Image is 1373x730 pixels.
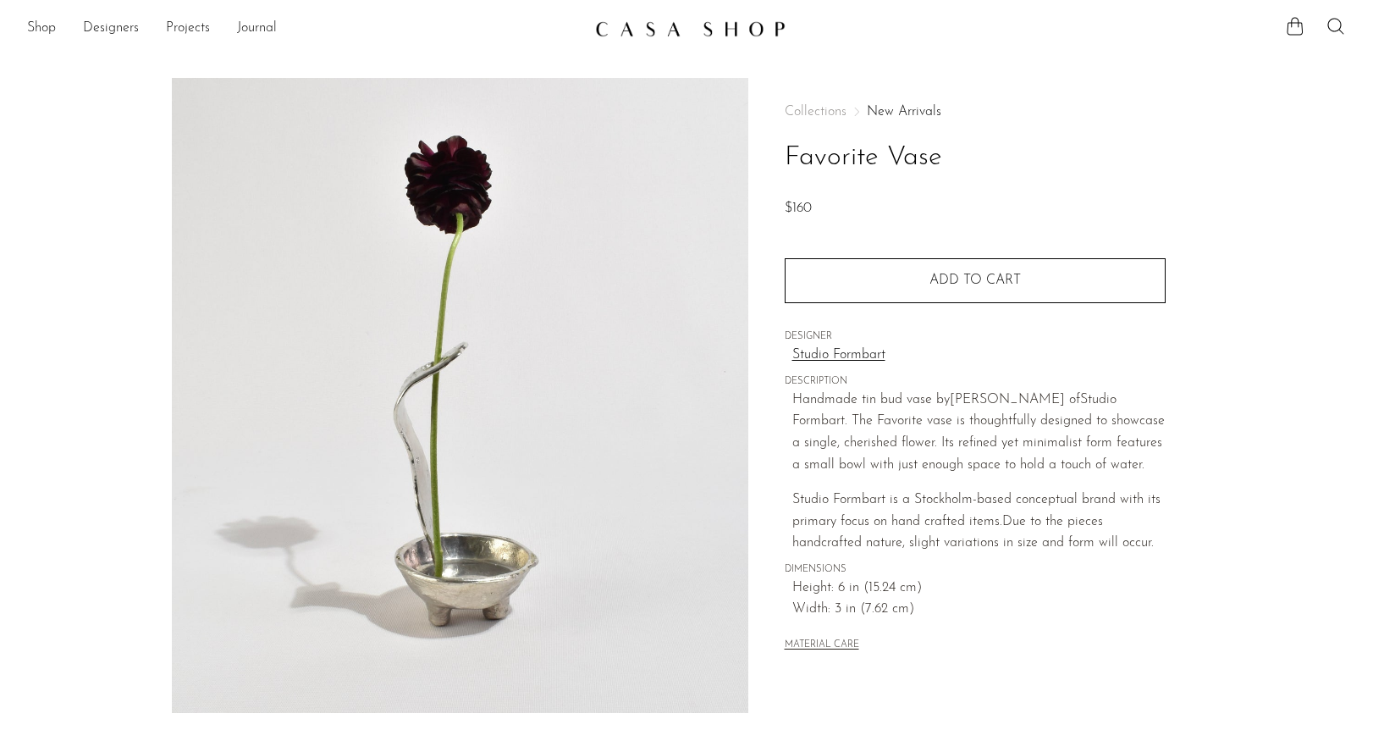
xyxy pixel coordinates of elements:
span: $160 [785,202,812,215]
span: Collections [785,105,846,119]
button: Add to cart [785,258,1166,302]
button: MATERIAL CARE [785,639,859,652]
a: Designers [83,18,139,40]
span: Add to cart [929,274,1021,287]
span: DIMENSIONS [785,562,1166,578]
img: Favorite Vase [172,78,748,713]
a: Studio Formbart [792,345,1166,367]
span: Height: 6 in (15.24 cm) [792,578,1166,600]
nav: Breadcrumbs [785,105,1166,119]
span: DESIGNER [785,329,1166,345]
a: Shop [27,18,56,40]
ul: NEW HEADER MENU [27,14,582,43]
span: [PERSON_NAME] of [950,393,1080,406]
a: Journal [237,18,277,40]
nav: Desktop navigation [27,14,582,43]
a: Projects [166,18,210,40]
span: Studio Formbart is a Stockholm-based conceptual brand with its primary focus on hand crafted items. [792,493,1161,528]
span: DESCRIPTION [785,374,1166,390]
p: Handmade tin bud vase by Studio Formbart. The Favorite vase is thoughtfully designed to showcase ... [792,390,1166,476]
span: Width: 3 in (7.62 cm) [792,599,1166,621]
p: Due to the pieces handcrafted nature, slight variations in size and form will occur. [792,489,1166,555]
h1: Favorite Vase [785,136,1166,180]
a: New Arrivals [867,105,941,119]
